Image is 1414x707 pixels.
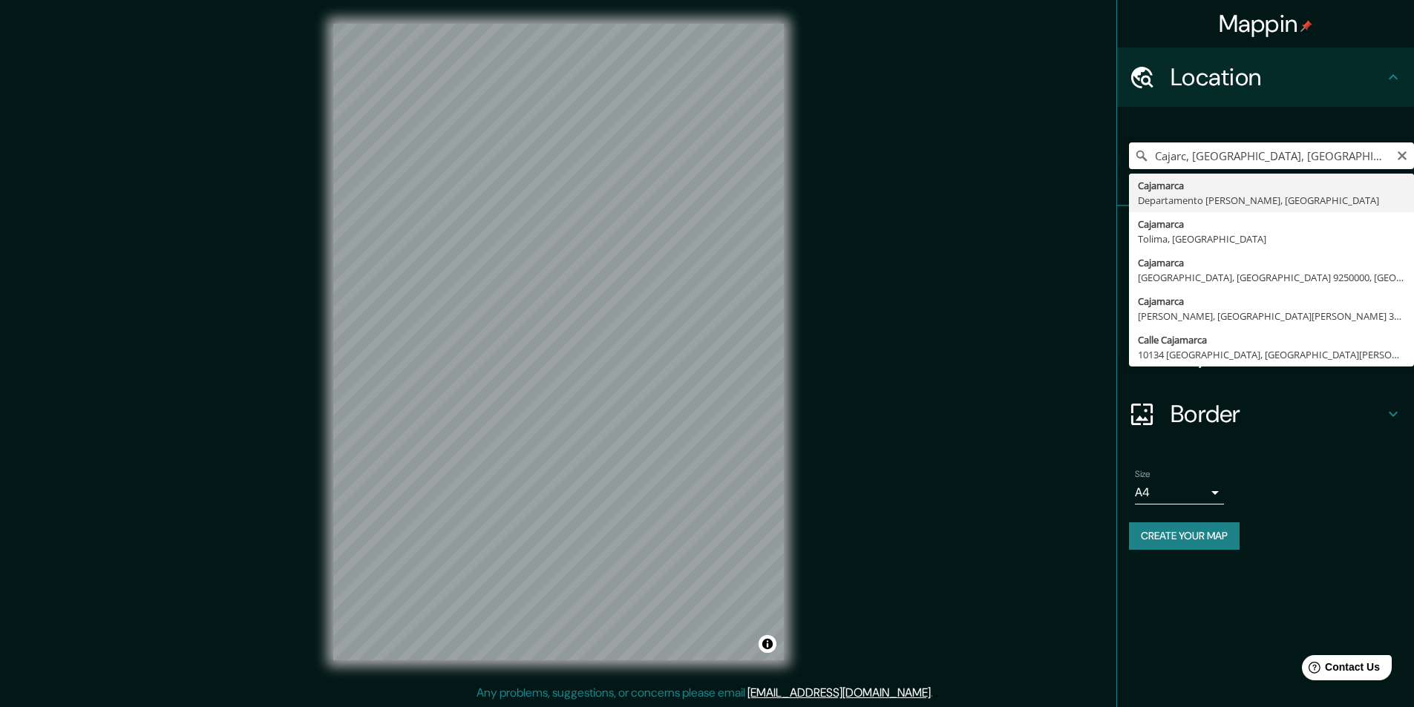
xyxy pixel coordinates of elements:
div: Cajamarca [1138,217,1405,231]
h4: Border [1171,399,1384,429]
div: 10134 [GEOGRAPHIC_DATA], [GEOGRAPHIC_DATA][PERSON_NAME], [GEOGRAPHIC_DATA] [1138,347,1405,362]
a: [EMAIL_ADDRESS][DOMAIN_NAME] [747,685,931,700]
canvas: Map [333,24,784,660]
div: Pins [1117,206,1414,266]
h4: Location [1171,62,1384,92]
input: Pick your city or area [1129,142,1414,169]
div: Cajamarca [1138,178,1405,193]
div: . [933,684,935,702]
button: Create your map [1129,522,1240,550]
label: Size [1135,468,1150,481]
button: Clear [1396,148,1408,162]
h4: Layout [1171,340,1384,369]
iframe: Help widget launcher [1282,649,1398,691]
div: [GEOGRAPHIC_DATA], [GEOGRAPHIC_DATA] 9250000, [GEOGRAPHIC_DATA] [1138,270,1405,285]
div: Location [1117,47,1414,107]
div: Departamento [PERSON_NAME], [GEOGRAPHIC_DATA] [1138,193,1405,208]
button: Toggle attribution [759,635,776,653]
div: Tolima, [GEOGRAPHIC_DATA] [1138,231,1405,246]
div: Style [1117,266,1414,325]
div: A4 [1135,481,1224,504]
div: . [935,684,938,702]
h4: Mappin [1219,9,1313,39]
div: Border [1117,384,1414,444]
div: Layout [1117,325,1414,384]
div: [PERSON_NAME], [GEOGRAPHIC_DATA][PERSON_NAME] 3530000, [GEOGRAPHIC_DATA] [1138,309,1405,323]
img: pin-icon.png [1300,20,1312,32]
div: Cajamarca [1138,294,1405,309]
div: Cajamarca [1138,255,1405,270]
p: Any problems, suggestions, or concerns please email . [477,684,933,702]
div: Calle Cajamarca [1138,332,1405,347]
